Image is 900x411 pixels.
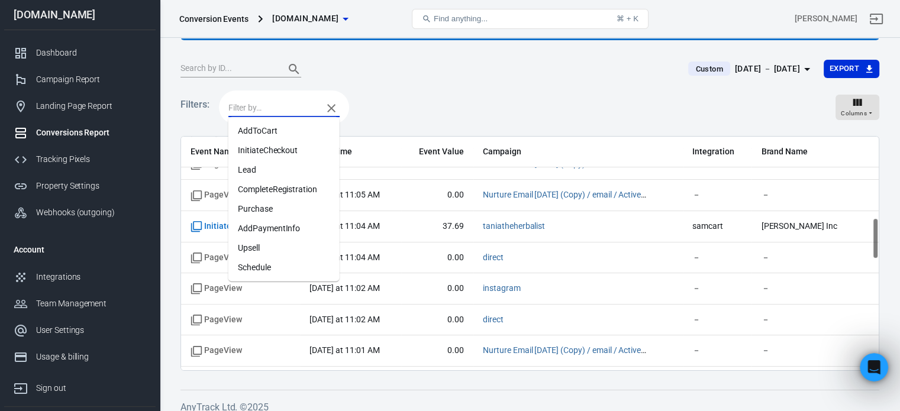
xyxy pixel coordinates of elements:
[191,146,291,158] span: Event Name
[309,253,379,262] time: 2025-10-02T11:04:02-04:00
[483,283,521,293] a: instagram
[272,11,338,26] span: taniatheherbalist.com
[228,238,340,258] li: Upsell
[795,12,857,25] div: Account id: C21CTY1k
[692,189,742,201] span: －
[228,101,317,115] input: Filter by…
[4,146,156,173] a: Tracking Pixels
[181,137,879,370] div: scrollable content
[36,100,146,112] div: Landing Page Report
[36,127,146,139] div: Conversions Report
[761,252,869,264] span: －
[761,345,869,357] span: －
[411,345,464,357] span: 0.00
[4,173,156,199] a: Property Settings
[180,62,275,77] input: Search by ID...
[53,219,121,232] div: [PERSON_NAME]
[4,66,156,93] a: Campaign Report
[228,141,340,160] li: InitiateCheckout
[36,153,146,166] div: Tracking Pixels
[309,146,392,158] span: Event Time
[483,159,679,169] a: Nurture Email [DATE] (Copy) / email / ActiveCampaign
[483,146,649,158] span: Campaign
[124,219,162,232] div: • 19h ago
[24,19,47,43] div: Profile image for Laurent
[36,297,146,310] div: Team Management
[761,146,869,158] span: Brand Name
[4,93,156,119] a: Landing Page Report
[17,253,220,275] a: Knowledge Base
[411,314,464,326] span: 0.00
[836,95,879,121] button: Columns
[617,14,638,23] div: ⌘ + K
[228,199,340,219] li: Purchase
[761,221,869,232] span: [PERSON_NAME] Inc
[53,208,180,218] span: Please refresh and have a look
[228,180,340,199] li: CompleteRegistration
[411,146,464,158] span: Event Value
[12,180,225,242] div: Recent messageProfile image for JosePlease refresh and have a look[PERSON_NAME]•19h ago
[692,221,742,232] span: samcart
[4,9,156,20] div: [DOMAIN_NAME]
[483,253,504,262] a: direct
[309,221,379,231] time: 2025-10-02T11:04:07-04:00
[36,180,146,192] div: Property Settings
[36,271,146,283] div: Integrations
[46,19,70,43] img: Profile image for Jose
[12,198,224,241] div: Profile image for JosePlease refresh and have a look[PERSON_NAME]•19h ago
[483,221,545,232] span: taniatheherbalist
[483,189,649,201] span: Nurture Email September 29 (Copy) / email / ActiveCampaign
[4,40,156,66] a: Dashboard
[824,60,879,78] button: Export
[157,314,198,322] span: Messages
[483,221,545,231] a: taniatheherbalist
[692,252,742,264] span: －
[36,382,146,394] div: Sign out
[36,324,146,336] div: User Settings
[309,159,379,169] time: 2025-10-02T11:06:22-04:00
[309,315,379,324] time: 2025-10-02T11:02:19-04:00
[483,315,504,324] a: direct
[4,119,156,146] a: Conversions Report
[4,235,156,264] li: Account
[309,283,379,293] time: 2025-10-02T11:02:22-04:00
[36,47,146,59] div: Dashboard
[4,199,156,226] a: Webhooks (outgoing)
[4,264,156,290] a: Integrations
[483,345,649,357] span: Nurture Email September 29 (Copy) / email / ActiveCampaign
[4,370,156,402] a: Sign out
[191,221,276,232] span: InitiateCheckout
[483,314,504,326] span: direct
[411,221,464,232] span: 37.69
[841,108,867,119] span: Columns
[267,8,353,30] button: [DOMAIN_NAME]
[761,283,869,295] span: －
[483,252,504,264] span: direct
[24,124,213,164] p: What do you want to track [DATE]?
[118,284,237,332] button: Messages
[692,314,742,326] span: －
[36,206,146,219] div: Webhooks (outgoing)
[191,252,242,264] span: Standard event name
[735,62,800,76] div: [DATE] － [DATE]
[228,160,340,180] li: Lead
[46,314,72,322] span: Home
[434,14,488,23] span: Find anything...
[179,13,249,25] div: Conversion Events
[191,345,242,357] span: Standard event name
[24,84,213,124] p: Hi [PERSON_NAME] 👋
[692,146,742,158] span: Integration
[24,258,198,270] div: Knowledge Base
[692,345,742,357] span: －
[691,63,727,75] span: Custom
[860,353,888,381] iframe: Intercom live chat
[411,189,464,201] span: 0.00
[679,59,823,79] button: Custom[DATE] － [DATE]
[191,189,242,201] span: Standard event name
[228,258,340,277] li: Schedule
[280,55,308,83] button: Search
[228,121,340,141] li: AddToCart
[180,86,209,124] h5: Filters:
[4,317,156,344] a: User Settings
[761,189,869,201] span: －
